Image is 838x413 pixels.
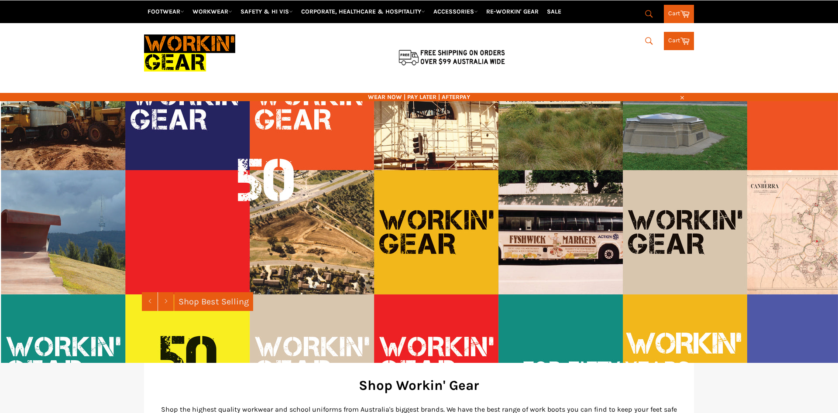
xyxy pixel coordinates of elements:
a: ACCESSORIES [430,4,481,19]
a: RE-WORKIN' GEAR [483,4,542,19]
img: Workin Gear leaders in Workwear, Safety Boots, PPE, Uniforms. Australia's No.1 in Workwear [144,28,235,78]
a: SAFETY & HI VIS [237,4,296,19]
a: Cart [664,32,694,50]
a: SALE [543,4,565,19]
a: Cart [664,5,694,23]
span: WEAR NOW | PAY LATER | AFTERPAY [144,93,694,101]
h2: Shop Workin' Gear [157,376,681,395]
a: Shop Best Selling [174,292,253,311]
a: CORPORATE, HEALTHCARE & HOSPITALITY [298,4,429,19]
a: FOOTWEAR [144,4,188,19]
img: Flat $9.95 shipping Australia wide [397,48,506,66]
a: WORKWEAR [189,4,236,19]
